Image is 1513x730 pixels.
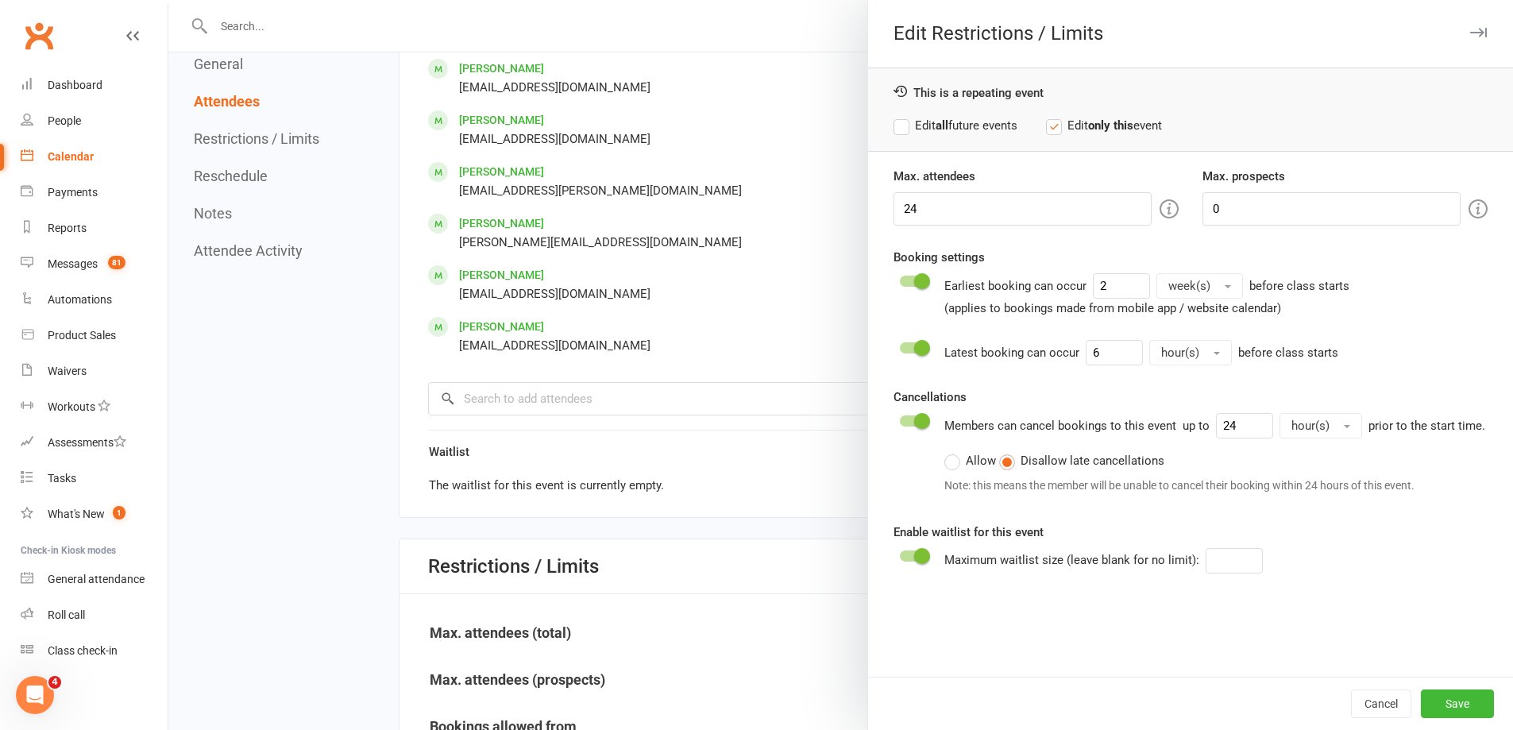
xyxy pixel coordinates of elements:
[1421,689,1494,718] button: Save
[21,282,168,318] a: Automations
[1088,118,1133,133] strong: only this
[894,388,967,407] label: Cancellations
[48,608,85,621] div: Roll call
[21,425,168,461] a: Assessments
[1149,340,1232,365] button: hour(s)
[48,644,118,657] div: Class check-in
[21,246,168,282] a: Messages 81
[944,477,1485,494] div: Note: this means the member will be unable to cancel their booking within 24 hours of this event.
[1156,273,1243,299] button: week(s)
[21,562,168,597] a: General attendance kiosk mode
[944,548,1288,574] div: Maximum waitlist size (leave blank for no limit):
[1351,689,1411,718] button: Cancel
[894,248,985,267] label: Booking settings
[1161,346,1199,360] span: hour(s)
[999,451,1164,470] label: Disallow late cancellations
[944,340,1338,365] div: Latest booking can occur
[944,413,1485,500] div: Members can cancel bookings to this event
[894,523,1044,542] label: Enable waitlist for this event
[1168,279,1210,293] span: week(s)
[48,257,98,270] div: Messages
[21,496,168,532] a: What's New1
[48,186,98,199] div: Payments
[21,461,168,496] a: Tasks
[48,222,87,234] div: Reports
[1202,167,1285,186] label: Max. prospects
[1046,116,1162,135] label: Edit event
[1238,346,1338,360] span: before class starts
[21,139,168,175] a: Calendar
[21,175,168,211] a: Payments
[108,256,125,269] span: 81
[21,68,168,103] a: Dashboard
[113,506,125,519] span: 1
[1368,419,1485,433] span: prior to the start time.
[48,508,105,520] div: What's New
[1291,419,1330,433] span: hour(s)
[21,633,168,669] a: Class kiosk mode
[48,293,112,306] div: Automations
[48,400,95,413] div: Workouts
[48,114,81,127] div: People
[944,451,996,470] label: Allow
[894,116,1017,135] label: Edit future events
[21,103,168,139] a: People
[48,436,126,449] div: Assessments
[868,22,1513,44] div: Edit Restrictions / Limits
[894,84,1488,100] div: This is a repeating event
[21,389,168,425] a: Workouts
[944,273,1349,318] div: Earliest booking can occur
[16,676,54,714] iframe: Intercom live chat
[1183,413,1362,438] div: up to
[21,597,168,633] a: Roll call
[21,318,168,353] a: Product Sales
[48,150,94,163] div: Calendar
[48,79,102,91] div: Dashboard
[21,353,168,389] a: Waivers
[19,16,59,56] a: Clubworx
[48,676,61,689] span: 4
[894,167,975,186] label: Max. attendees
[21,211,168,246] a: Reports
[48,365,87,377] div: Waivers
[1279,413,1362,438] button: hour(s)
[48,329,116,342] div: Product Sales
[48,472,76,485] div: Tasks
[48,573,145,585] div: General attendance
[936,118,948,133] strong: all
